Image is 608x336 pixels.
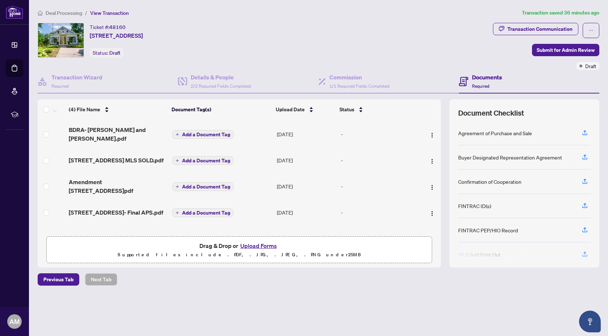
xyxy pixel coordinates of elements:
[276,105,305,113] span: Upload Date
[329,73,389,82] h4: Commission
[274,172,338,201] td: [DATE]
[109,50,121,56] span: Draft
[341,208,415,216] div: -
[69,156,164,165] span: [STREET_ADDRESS] MLS SOLD.pdf
[274,120,338,149] td: [DATE]
[472,83,489,89] span: Required
[172,208,233,217] button: Add a Document Tag
[458,108,524,118] span: Document Checklist
[585,62,596,70] span: Draft
[172,156,233,165] button: Add a Document Tag
[532,44,599,56] button: Submit for Admin Review
[472,73,502,82] h4: Documents
[51,73,102,82] h4: Transaction Wizard
[69,125,166,143] span: BDRA- [PERSON_NAME] and [PERSON_NAME].pdf
[458,178,522,186] div: Confirmation of Cooperation
[341,156,415,164] div: -
[43,274,73,285] span: Previous Tab
[46,10,82,16] span: Deal Processing
[191,73,251,82] h4: Details & People
[85,273,117,286] button: Next Tab
[426,207,438,218] button: Logo
[329,83,389,89] span: 1/1 Required Fields Completed
[341,182,415,190] div: -
[176,211,179,215] span: plus
[337,99,416,120] th: Status
[507,23,573,35] div: Transaction Communication
[9,316,20,327] span: AM
[429,158,435,164] img: Logo
[588,28,594,33] span: ellipsis
[238,241,279,250] button: Upload Forms
[341,130,415,138] div: -
[458,202,491,210] div: FINTRAC ID(s)
[176,185,179,188] span: plus
[66,99,169,120] th: (4) File Name
[172,182,233,191] button: Add a Document Tag
[493,23,578,35] button: Transaction Communication
[51,83,69,89] span: Required
[458,129,532,137] div: Agreement of Purchase and Sale
[176,133,179,136] span: plus
[38,23,84,57] img: IMG-X12267773_1.jpg
[38,273,79,286] button: Previous Tab
[339,105,354,113] span: Status
[90,10,129,16] span: View Transaction
[426,181,438,192] button: Logo
[6,5,23,19] img: logo
[522,9,599,17] article: Transaction saved 36 minutes ago
[172,130,233,139] button: Add a Document Tag
[90,31,143,40] span: [STREET_ADDRESS]
[182,132,230,137] span: Add a Document Tag
[169,99,273,120] th: Document Tag(s)
[426,154,438,166] button: Logo
[429,132,435,138] img: Logo
[273,99,337,120] th: Upload Date
[90,48,123,58] div: Status:
[85,9,87,17] li: /
[109,24,126,30] span: 48160
[38,11,43,16] span: home
[191,83,251,89] span: 2/2 Required Fields Completed
[51,250,427,259] p: Supported files include .PDF, .JPG, .JPEG, .PNG under 25 MB
[458,226,518,234] div: FINTRAC PEP/HIO Record
[69,105,100,113] span: (4) File Name
[176,159,179,162] span: plus
[182,158,230,163] span: Add a Document Tag
[429,184,435,190] img: Logo
[429,211,435,216] img: Logo
[579,311,601,332] button: Open asap
[69,178,166,195] span: Amendment [STREET_ADDRESS]pdf
[69,208,163,217] span: [STREET_ADDRESS]- Final APS.pdf
[182,184,230,189] span: Add a Document Tag
[274,201,338,224] td: [DATE]
[199,241,279,250] span: Drag & Drop or
[537,44,595,56] span: Submit for Admin Review
[426,128,438,140] button: Logo
[182,210,230,215] span: Add a Document Tag
[47,237,432,264] span: Drag & Drop orUpload FormsSupported files include .PDF, .JPG, .JPEG, .PNG under25MB
[458,153,562,161] div: Buyer Designated Representation Agreement
[274,149,338,172] td: [DATE]
[90,23,126,31] div: Ticket #:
